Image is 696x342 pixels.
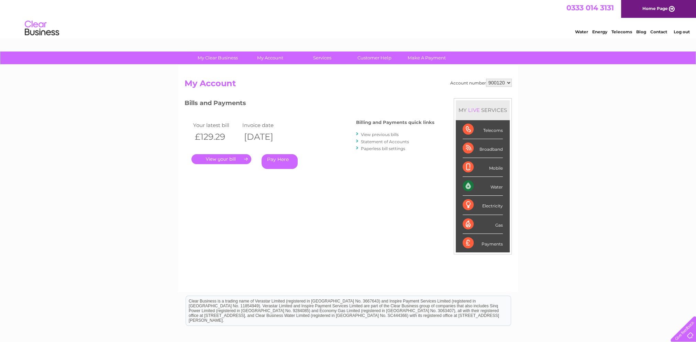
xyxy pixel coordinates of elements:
[24,18,59,39] img: logo.png
[185,98,434,110] h3: Bills and Payments
[566,3,614,12] a: 0333 014 3131
[467,107,481,113] div: LIVE
[189,52,246,64] a: My Clear Business
[463,196,503,215] div: Electricity
[361,139,409,144] a: Statement of Accounts
[463,215,503,234] div: Gas
[191,154,251,164] a: .
[463,234,503,252] div: Payments
[456,100,510,120] div: MY SERVICES
[575,29,588,34] a: Water
[361,132,399,137] a: View previous bills
[241,130,290,144] th: [DATE]
[241,121,290,130] td: Invoice date
[186,4,511,33] div: Clear Business is a trading name of Verastar Limited (registered in [GEOGRAPHIC_DATA] No. 3667643...
[463,139,503,158] div: Broadband
[636,29,646,34] a: Blog
[361,146,405,151] a: Paperless bill settings
[346,52,403,64] a: Customer Help
[450,79,512,87] div: Account number
[674,29,690,34] a: Log out
[398,52,455,64] a: Make A Payment
[463,177,503,196] div: Water
[191,121,241,130] td: Your latest bill
[191,130,241,144] th: £129.29
[185,79,512,92] h2: My Account
[356,120,434,125] h4: Billing and Payments quick links
[294,52,351,64] a: Services
[592,29,607,34] a: Energy
[463,120,503,139] div: Telecoms
[262,154,298,169] a: Pay Here
[650,29,667,34] a: Contact
[242,52,298,64] a: My Account
[611,29,632,34] a: Telecoms
[463,158,503,177] div: Mobile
